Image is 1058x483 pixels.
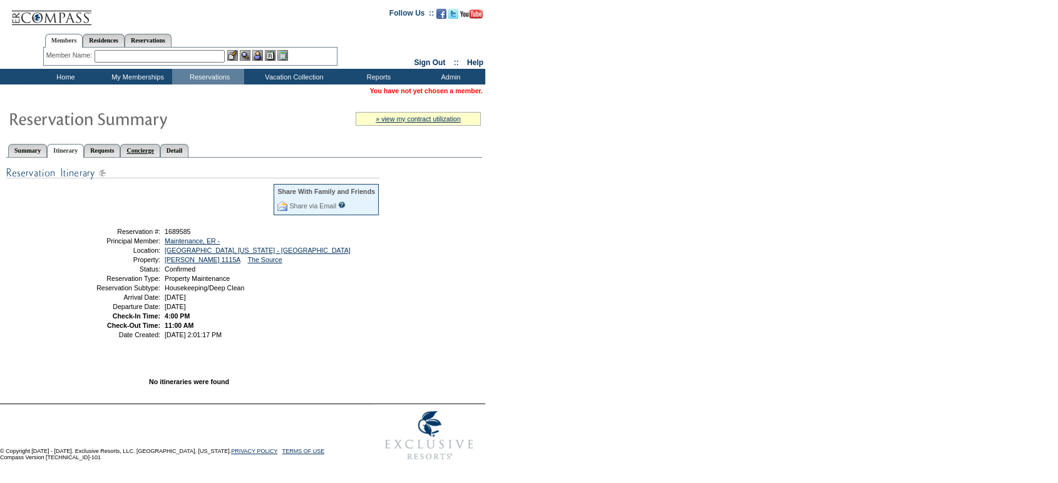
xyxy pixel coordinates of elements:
img: Become our fan on Facebook [436,9,446,19]
a: Maintenance, ER - [165,237,220,245]
img: Impersonate [252,50,263,61]
a: Detail [160,144,189,157]
a: Subscribe to our YouTube Channel [460,13,483,20]
td: Reservation Subtype: [71,284,160,292]
td: My Memberships [100,69,172,84]
td: Reservations [172,69,244,84]
td: Reservation #: [71,228,160,235]
td: Status: [71,265,160,273]
td: Reservation Type: [71,275,160,282]
a: Requests [84,144,120,157]
td: Arrival Date: [71,293,160,301]
a: [PERSON_NAME] 1115A [165,256,240,263]
a: Help [467,58,483,67]
a: Reservations [125,34,172,47]
span: Property Maintenance [165,275,230,282]
span: 11:00 AM [165,322,193,329]
a: Share via Email [289,202,336,210]
a: Residences [83,34,125,47]
td: Reports [341,69,413,84]
img: b_edit.gif [227,50,238,61]
div: Member Name: [46,50,95,61]
a: Become our fan on Facebook [436,13,446,20]
img: Subscribe to our YouTube Channel [460,9,483,19]
img: Reservations [265,50,275,61]
a: Concierge [120,144,160,157]
span: [DATE] [165,293,186,301]
td: Departure Date: [71,303,160,310]
a: PRIVACY POLICY [231,448,277,454]
img: Exclusive Resorts [373,404,485,467]
a: » view my contract utilization [376,115,461,123]
span: Housekeeping/Deep Clean [165,284,244,292]
span: :: [454,58,459,67]
span: You have not yet chosen a member. [370,87,483,94]
a: Follow us on Twitter [448,13,458,20]
a: Summary [8,144,47,157]
td: Date Created: [71,331,160,338]
td: Principal Member: [71,237,160,245]
a: Members [45,34,83,48]
input: What is this? [338,201,346,208]
td: Location: [71,247,160,254]
img: View [240,50,250,61]
td: Property: [71,256,160,263]
img: Follow us on Twitter [448,9,458,19]
img: Reservaton Summary [8,106,259,131]
span: 4:00 PM [165,312,190,320]
a: Itinerary [47,144,84,158]
div: Share With Family and Friends [277,188,375,195]
td: Vacation Collection [244,69,341,84]
span: 1689585 [165,228,191,235]
td: Follow Us :: [389,8,434,23]
span: Confirmed [165,265,195,273]
td: Admin [413,69,485,84]
a: TERMS OF USE [282,448,325,454]
span: [DATE] 2:01:17 PM [165,331,222,338]
span: [DATE] [165,303,186,310]
td: Home [28,69,100,84]
strong: Check-Out Time: [107,322,160,329]
a: The Source [247,256,282,263]
strong: No itineraries were found [149,378,229,385]
a: [GEOGRAPHIC_DATA], [US_STATE] - [GEOGRAPHIC_DATA] [165,247,351,254]
img: b_calculator.gif [277,50,288,61]
a: Sign Out [414,58,445,67]
strong: Check-In Time: [113,312,160,320]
